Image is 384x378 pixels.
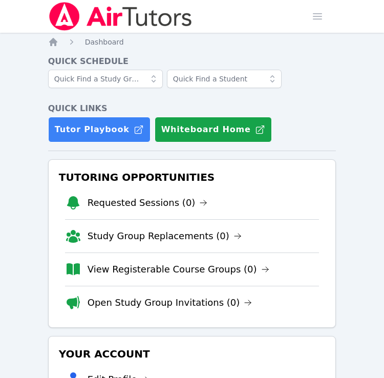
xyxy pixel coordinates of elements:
[88,196,208,210] a: Requested Sessions (0)
[167,70,282,88] input: Quick Find a Student
[85,37,124,47] a: Dashboard
[88,262,269,277] a: View Registerable Course Groups (0)
[48,117,151,142] a: Tutor Playbook
[48,37,336,47] nav: Breadcrumb
[85,38,124,46] span: Dashboard
[48,70,163,88] input: Quick Find a Study Group
[57,345,328,363] h3: Your Account
[48,102,336,115] h4: Quick Links
[88,296,252,310] a: Open Study Group Invitations (0)
[48,2,193,31] img: Air Tutors
[155,117,272,142] button: Whiteboard Home
[48,55,336,68] h4: Quick Schedule
[57,168,328,186] h3: Tutoring Opportunities
[88,229,242,243] a: Study Group Replacements (0)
